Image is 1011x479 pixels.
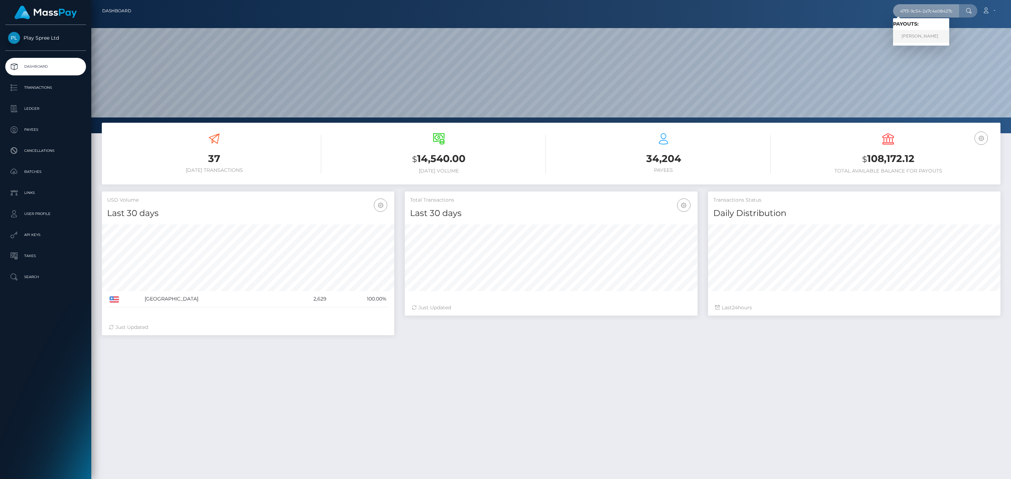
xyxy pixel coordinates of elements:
h6: Total Available Balance for Payouts [781,168,995,174]
h6: Payouts: [893,21,949,27]
div: Last hours [715,304,993,311]
a: Ledger [5,100,86,117]
small: $ [412,154,417,164]
span: 24 [732,304,738,311]
td: 100.00% [329,291,389,307]
h4: Last 30 days [107,207,389,220]
h4: Last 30 days [410,207,692,220]
a: Batches [5,163,86,181]
a: Search [5,268,86,286]
p: Taxes [8,251,83,261]
h5: Transactions Status [713,197,995,204]
input: Search... [893,4,959,18]
a: API Keys [5,226,86,244]
p: Dashboard [8,61,83,72]
h5: Total Transactions [410,197,692,204]
p: Links [8,188,83,198]
p: Transactions [8,82,83,93]
h4: Daily Distribution [713,207,995,220]
img: MassPay Logo [14,6,77,19]
p: Cancellations [8,146,83,156]
td: 2,629 [285,291,329,307]
h6: [DATE] Volume [332,168,546,174]
div: Just Updated [412,304,690,311]
a: Cancellations [5,142,86,160]
a: Taxes [5,247,86,265]
p: Search [8,272,83,282]
img: Play Spree Ltd [8,32,20,44]
h3: 34,204 [556,152,771,166]
img: US.png [110,296,119,303]
a: Links [5,184,86,202]
h6: [DATE] Transactions [107,167,321,173]
a: Dashboard [102,4,131,18]
p: Ledger [8,103,83,114]
div: Just Updated [109,324,387,331]
small: $ [862,154,867,164]
span: Play Spree Ltd [5,35,86,41]
p: Payees [8,124,83,135]
p: User Profile [8,209,83,219]
a: Transactions [5,79,86,96]
p: API Keys [8,230,83,240]
td: [GEOGRAPHIC_DATA] [142,291,285,307]
h6: Payees [556,167,771,173]
a: Payees [5,121,86,139]
h3: 14,540.00 [332,152,546,166]
p: Batches [8,167,83,177]
h3: 37 [107,152,321,166]
a: Dashboard [5,58,86,75]
h3: 108,172.12 [781,152,995,166]
a: [PERSON_NAME] [893,30,949,43]
h5: USD Volume [107,197,389,204]
a: User Profile [5,205,86,223]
